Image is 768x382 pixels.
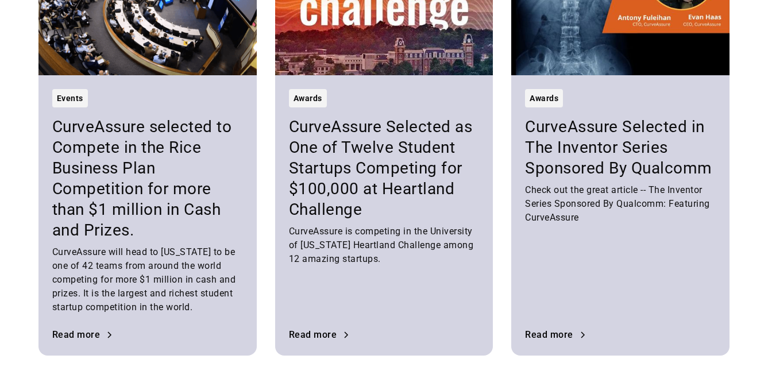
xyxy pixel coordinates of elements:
div: Read more [52,330,101,339]
h3: CurveAssure selected to Compete in the Rice Business Plan Competition for more than $1 million in... [52,117,243,241]
div: Read more [525,330,573,339]
div: Read more [289,330,337,339]
div: CurveAssure will head to [US_STATE] to be one of 42 teams from around the world competing for mor... [52,245,243,314]
div: Awards [294,91,322,105]
div: Awards [530,91,558,105]
h3: CurveAssure Selected as One of Twelve Student Startups Competing for $100,000 at Heartland Challenge [289,117,480,220]
div: Check out the great article -- The Inventor Series Sponsored By Qualcomm: Featuring CurveAssure [525,183,716,225]
div: CurveAssure is competing in the University of [US_STATE] Heartland Challenge among 12 amazing sta... [289,225,480,266]
h3: CurveAssure Selected in The Inventor Series Sponsored By Qualcomm [525,117,716,179]
div: Events [57,91,83,105]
